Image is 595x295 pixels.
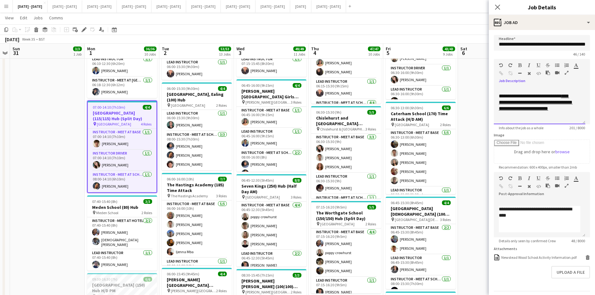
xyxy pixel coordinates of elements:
button: Italic [527,176,531,181]
span: View [5,15,14,21]
app-job-card: 06:45-12:30 (5h45m)8/8Seven Kings (250) Hub (Half Day AM) [GEOGRAPHIC_DATA]3 RolesInstructor - Me... [236,174,306,267]
h3: [PERSON_NAME] [PERSON_NAME] (100/100) Hub (Split Day) [236,278,306,289]
span: 6 [459,49,467,57]
app-card-role: Lead Instructor1/106:10-12:30 (6h20m)[PERSON_NAME] [87,56,157,77]
app-job-card: 06:30-13:00 (6h30m)6/6Caterham School (170) Time Attack (H/D AM) [GEOGRAPHIC_DATA]2 RolesInstruct... [386,102,456,194]
span: 3 Roles [216,194,227,198]
div: 10 Jobs [144,52,156,57]
span: 49/49 [293,47,306,51]
span: [GEOGRAPHIC_DATA][DEMOGRAPHIC_DATA] [395,217,440,222]
app-job-card: 06:45-15:30 (8h45m)4/4[GEOGRAPHIC_DATA][DEMOGRAPHIC_DATA] (100) Hub [GEOGRAPHIC_DATA][DEMOGRAPHIC... [386,197,456,289]
span: [GEOGRAPHIC_DATA] [395,122,429,127]
span: The Hastings Academy [171,194,208,198]
span: Mon [87,46,95,52]
app-card-role: Lead Instructor1/106:30-15:30 (9h)[PERSON_NAME] [311,173,381,194]
button: Italic [527,63,531,68]
div: 06:00-15:30 (9h30m)4/4[GEOGRAPHIC_DATA], Ealing (100) Hub [GEOGRAPHIC_DATA]2 RolesLead Instructor... [162,82,232,170]
span: 48 / 8000 [566,238,590,243]
button: Redo [508,176,513,181]
button: Underline [536,176,541,181]
h3: Caterham School (170) Time Attack (H/D AM) [386,111,456,122]
div: 13 Jobs [219,52,231,57]
span: Wed [236,46,245,52]
app-card-role: Instructor Driver1/106:30-16:00 (9h30m)[PERSON_NAME] [386,65,456,86]
span: 5 [385,49,391,57]
a: Comms [47,14,66,22]
h3: The Worthgate School (150/150) Hub (Split Day) [311,210,381,221]
button: Horizontal Line [518,184,522,189]
span: 3 [236,49,245,57]
h3: Seven Kings (250) Hub (Half Day AM) [236,183,306,194]
div: 06:00-16:00 (10h)7/7The Hastings Academy (185) Time Attack The Hastings Academy3 RolesInstructor ... [162,173,232,265]
button: Horizontal Line [518,71,522,76]
span: 06:00-15:30 (9h30m) [167,86,199,91]
button: Paste as plain text [546,183,550,188]
button: HTML Code [536,184,541,189]
app-card-role: Lead Instructor1/106:45-16:00 (9h15m)[PERSON_NAME] [236,128,306,149]
button: HTML Code [536,71,541,76]
span: 2 Roles [440,122,451,127]
div: 07:40-15:40 (8h)3/3Meden School (80) Hub Meden School2 RolesInstructor - Meet at Hotel2/207:40-15... [87,195,157,271]
span: Details only seen by confirmed Crew [494,238,561,243]
button: Clear Formatting [527,71,531,76]
button: Fullscreen [564,70,569,75]
div: 06:45-16:00 (9h15m)4/4[PERSON_NAME][GEOGRAPHIC_DATA] Girls (120/120) Hub (Split Day) [PERSON_NAME... [236,79,306,172]
span: 06:30-13:00 (6h30m) [391,106,423,110]
span: 5/5 [367,205,376,209]
h3: [GEOGRAPHIC_DATA][DEMOGRAPHIC_DATA] (100) Hub [386,206,456,217]
button: [DATE] [290,0,311,12]
span: 4 Roles [141,122,151,126]
span: Comms [49,15,63,21]
span: [GEOGRAPHIC_DATA] [97,122,131,126]
span: 4/4 [293,83,301,88]
span: 36/36 [144,47,156,51]
app-card-role: Lead Instructor1/106:30-16:00 (9h30m)[PERSON_NAME] [386,86,456,107]
span: 06:45-15:30 (8h45m) [391,200,423,205]
span: Meden School [96,210,118,215]
span: 06:45-12:30 (5h45m) [241,178,274,183]
span: 3 Roles [291,195,301,199]
span: 06:45-16:00 (9h15m) [241,83,274,88]
span: 1 [86,49,95,57]
app-card-role: Lead Instructor1/107:15-15:45 (8h30m)[PERSON_NAME] [236,56,306,77]
span: 6/6 [442,106,451,110]
h3: Meden School (80) Hub [87,204,157,210]
span: Chislehurst & [GEOGRAPHIC_DATA] [320,127,365,131]
h3: Chislehurst and [GEOGRAPHIC_DATA] (130/130) Hub (split day) [311,115,381,126]
span: 3/3 [73,47,82,51]
button: [DATE] - [DATE] [186,0,221,12]
span: Jobs [33,15,43,21]
app-card-role: Instructor - Meet at Base5/506:30-13:00 (6h30m)[PERSON_NAME][PERSON_NAME][PERSON_NAME][PERSON_NAM... [386,129,456,187]
div: Job Ad [489,15,595,30]
button: Undo [499,176,503,181]
app-card-role: Instructor - Meet at Hotel2/207:40-15:40 (8h)[PERSON_NAME][DEMOGRAPHIC_DATA][PERSON_NAME] [87,217,157,249]
app-card-role: Instructor - Meet at School3/308:00-15:30 (7h30m)[PERSON_NAME][PERSON_NAME][PERSON_NAME] [162,131,232,170]
button: Undo [499,63,503,68]
app-card-role: Lead Instructor1/106:00-16:00 (10h) [162,258,232,279]
span: 201 / 8000 [564,125,590,130]
span: 2 Roles [216,288,227,293]
button: Ordered List [564,63,569,68]
button: Redo [508,63,513,68]
app-card-role: Instructor - Meet at Base1/107:00-14:10 (7h10m)[PERSON_NAME] [88,129,156,150]
h3: The Hastings Academy (185) Time Attack [162,182,232,193]
span: 7/7 [218,177,227,181]
button: Ordered List [564,176,569,181]
app-card-role: Instructor - Meet at Base4/406:45-12:30 (5h45m)poppy crowhurst[PERSON_NAME][PERSON_NAME][PERSON_N... [236,202,306,250]
span: 06:00-15:45 (9h45m) [167,272,199,276]
span: 07:00-14:10 (7h10m) [93,105,125,110]
button: Underline [536,63,541,68]
app-card-role: Instructor - Meet at [GEOGRAPHIC_DATA]1/106:18-12:30 (6h12m)[PERSON_NAME] [87,77,157,98]
button: Unordered List [555,176,559,181]
button: [DATE] - [DATE] [151,0,186,12]
app-card-role: Lead Instructor1/106:00-15:30 (9h30m)[PERSON_NAME] [162,110,232,131]
h3: [GEOGRAPHIC_DATA], Ealing (100) Hub [162,91,232,103]
span: Recommendation: 600 x 400px, smaller than 2mb [494,165,582,170]
app-card-role: Lead Instructor1/107:40-15:40 (8h)[PERSON_NAME] [87,249,157,271]
app-card-role: Instructor - Meet at Base2/206:45-15:30 (8h45m)[PERSON_NAME][PERSON_NAME] [386,224,456,254]
span: Thu [311,46,319,52]
app-job-card: 07:15-16:20 (9h5m)5/5The Worthgate School (150/150) Hub (Split Day) [GEOGRAPHIC_DATA]2 RolesInstr... [311,201,381,293]
span: 3 Roles [365,127,376,131]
